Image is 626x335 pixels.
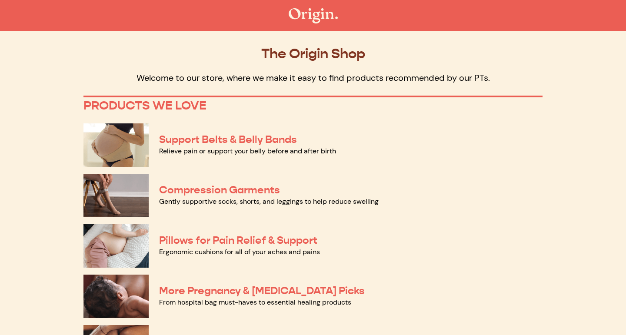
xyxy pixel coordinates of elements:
a: More Pregnancy & [MEDICAL_DATA] Picks [159,284,365,297]
p: Welcome to our store, where we make it easy to find products recommended by our PTs. [83,72,543,83]
img: Pillows for Pain Relief & Support [83,224,149,268]
a: Ergonomic cushions for all of your aches and pains [159,247,320,256]
img: Compression Garments [83,174,149,217]
a: From hospital bag must-haves to essential healing products [159,298,351,307]
a: Relieve pain or support your belly before and after birth [159,146,336,156]
img: The Origin Shop [289,8,338,23]
a: Gently supportive socks, shorts, and leggings to help reduce swelling [159,197,379,206]
p: PRODUCTS WE LOVE [83,98,543,113]
img: Support Belts & Belly Bands [83,123,149,167]
a: Compression Garments [159,183,280,196]
img: More Pregnancy & Postpartum Picks [83,275,149,318]
a: Pillows for Pain Relief & Support [159,234,317,247]
a: Support Belts & Belly Bands [159,133,297,146]
p: The Origin Shop [83,45,543,62]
